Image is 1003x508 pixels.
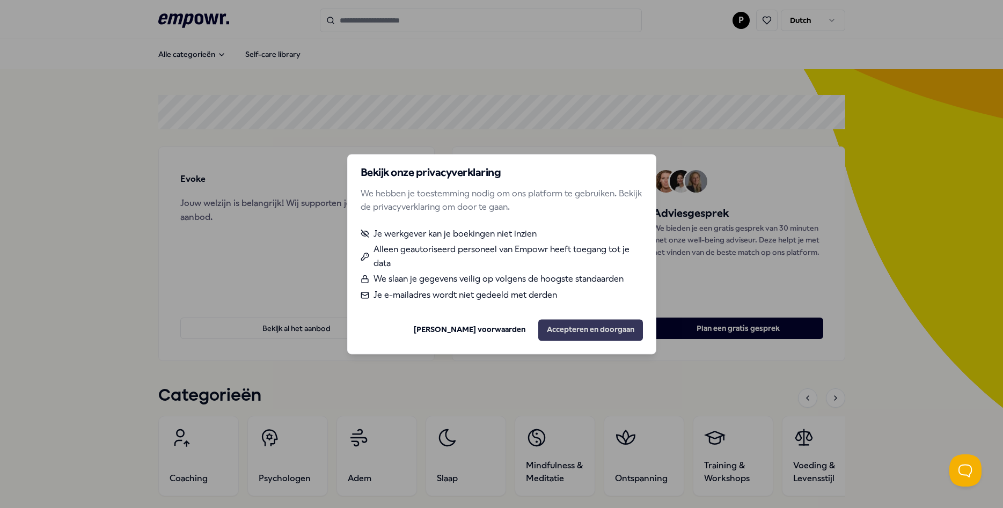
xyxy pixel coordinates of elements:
li: We slaan je gegevens veilig op volgens de hoogste standaarden [361,273,643,286]
button: [PERSON_NAME] voorwaarden [405,319,534,341]
li: Alleen geautoriseerd personeel van Empowr heeft toegang tot je data [361,243,643,270]
h2: Bekijk onze privacyverklaring [361,167,643,178]
li: Je e-mailadres wordt niet gedeeld met derden [361,288,643,302]
li: Je werkgever kan je boekingen niet inzien [361,227,643,241]
button: Accepteren en doorgaan [538,319,643,341]
p: We hebben je toestemming nodig om ons platform te gebruiken. Bekijk de privacyverklaring om door ... [361,187,643,214]
a: [PERSON_NAME] voorwaarden [414,324,525,336]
